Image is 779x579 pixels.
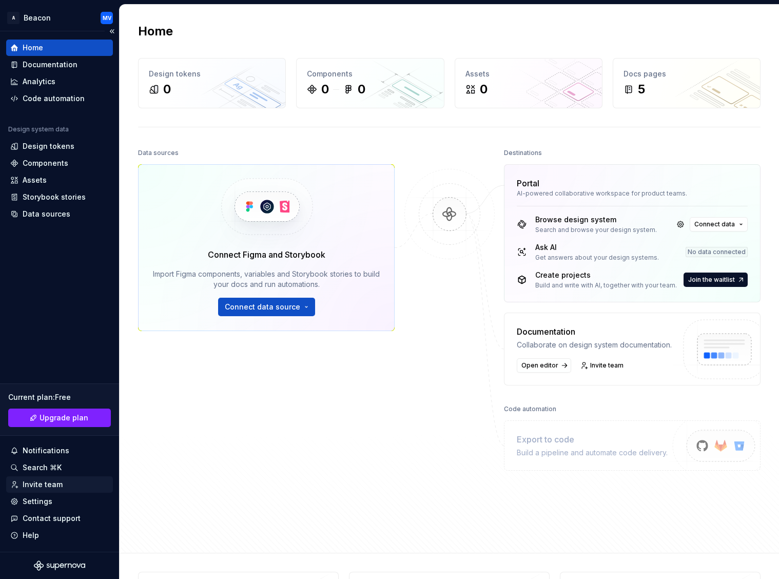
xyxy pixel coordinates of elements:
a: Components [6,155,113,171]
div: 0 [358,81,365,98]
div: 5 [638,81,645,98]
span: Upgrade plan [40,413,88,423]
div: MV [103,14,111,22]
div: Ask AI [535,242,659,253]
button: Help [6,527,113,544]
div: Build and write with AI, together with your team. [535,281,677,289]
div: Contact support [23,513,81,524]
div: Components [23,158,68,168]
div: Design tokens [149,69,275,79]
a: Code automation [6,90,113,107]
div: 0 [163,81,171,98]
div: Invite team [23,479,63,490]
div: Browse design system [535,215,657,225]
div: Components [307,69,433,79]
div: Documentation [23,60,77,70]
a: Data sources [6,206,113,222]
div: Assets [23,175,47,185]
div: Analytics [23,76,55,87]
svg: Supernova Logo [34,561,85,571]
div: Help [23,530,39,541]
h2: Home [138,23,173,40]
div: Create projects [535,270,677,280]
div: Import Figma components, variables and Storybook stories to build your docs and run automations. [153,269,380,289]
div: Data sources [23,209,70,219]
a: Storybook stories [6,189,113,205]
button: Join the waitlist [684,273,748,287]
div: Data sources [138,146,179,160]
div: Home [23,43,43,53]
button: Connect data source [218,298,315,316]
span: Join the waitlist [688,276,735,284]
div: Connect Figma and Storybook [208,248,325,261]
a: Components00 [296,58,444,108]
button: Search ⌘K [6,459,113,476]
button: Connect data [690,217,748,231]
div: AI-powered collaborative workspace for product teams. [517,189,748,198]
a: Documentation [6,56,113,73]
div: Get answers about your design systems. [535,254,659,262]
div: Export to code [517,433,668,446]
button: ABeaconMV [2,7,117,29]
a: Settings [6,493,113,510]
div: Search and browse your design system. [535,226,657,234]
div: Settings [23,496,52,507]
div: Beacon [24,13,51,23]
button: Notifications [6,442,113,459]
button: Upgrade plan [8,409,111,427]
span: Invite team [590,361,624,370]
a: Design tokens0 [138,58,286,108]
div: Portal [517,177,539,189]
button: Collapse sidebar [105,24,119,38]
a: Open editor [517,358,571,373]
div: Assets [465,69,592,79]
div: Notifications [23,446,69,456]
a: Assets [6,172,113,188]
a: Home [6,40,113,56]
div: Code automation [504,402,556,416]
span: Connect data source [225,302,300,312]
a: Analytics [6,73,113,90]
div: Build a pipeline and automate code delivery. [517,448,668,458]
a: Docs pages5 [613,58,761,108]
div: Search ⌘K [23,462,62,473]
div: Docs pages [624,69,750,79]
div: Current plan : Free [8,392,111,402]
div: Code automation [23,93,85,104]
a: Invite team [577,358,628,373]
div: Storybook stories [23,192,86,202]
div: Destinations [504,146,542,160]
button: Contact support [6,510,113,527]
span: Open editor [521,361,558,370]
a: Design tokens [6,138,113,155]
div: No data connected [686,247,748,257]
div: Design tokens [23,141,74,151]
span: Connect data [694,220,735,228]
div: 0 [480,81,488,98]
div: Collaborate on design system documentation. [517,340,672,350]
a: Invite team [6,476,113,493]
div: 0 [321,81,329,98]
div: Documentation [517,325,672,338]
a: Assets0 [455,58,602,108]
div: Design system data [8,125,69,133]
div: A [7,12,20,24]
